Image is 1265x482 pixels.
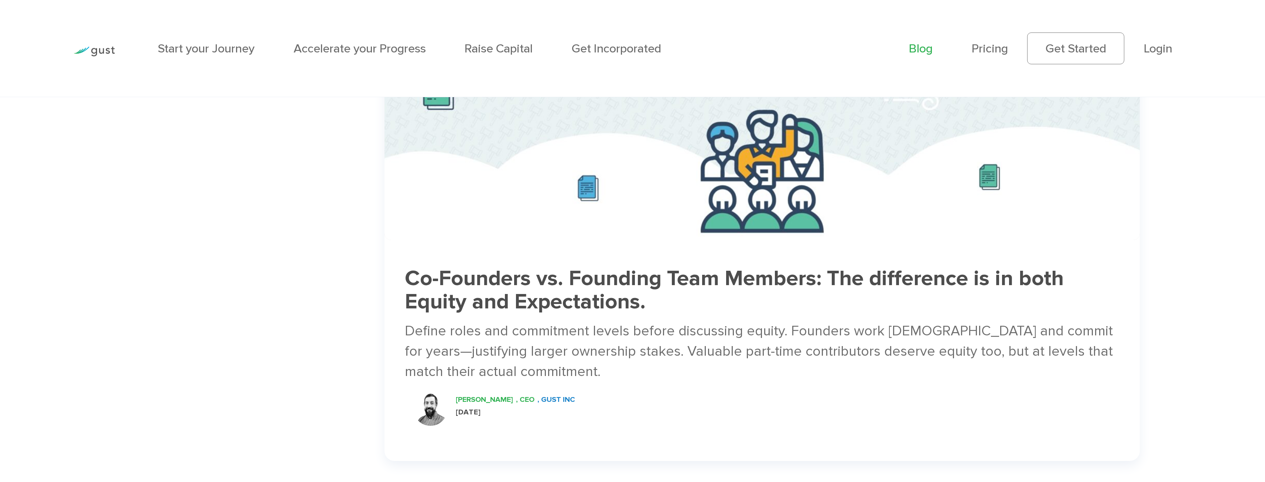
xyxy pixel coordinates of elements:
[465,41,533,56] a: Raise Capital
[1144,41,1172,56] a: Login
[972,41,1008,56] a: Pricing
[384,13,1139,240] img: How to Run a Shareholder Meeting
[405,267,1119,314] h3: Co-Founders vs. Founding Team Members: The difference is in both Equity and Expectations.
[572,41,661,56] a: Get Incorporated
[456,408,481,417] span: [DATE]
[414,392,447,426] img: Peter Swan
[537,395,575,404] span: , Gust INC
[909,41,933,56] a: Blog
[158,41,254,56] a: Start your Journey
[405,321,1119,382] div: Define roles and commitment levels before discussing equity. Founders work [DEMOGRAPHIC_DATA] and...
[384,13,1139,439] a: How to Run a Shareholder Meeting Co-Founders vs. Founding Team Members: The difference is in both...
[1027,33,1124,64] a: Get Started
[516,395,534,404] span: , CEO
[294,41,426,56] a: Accelerate your Progress
[73,47,115,57] img: Gust Logo
[456,395,513,404] span: [PERSON_NAME]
